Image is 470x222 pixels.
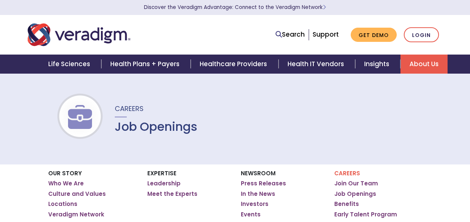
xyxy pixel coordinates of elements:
a: Locations [48,200,77,208]
a: Who We Are [48,180,84,187]
a: Health IT Vendors [279,55,355,74]
a: In the News [241,190,275,198]
a: Discover the Veradigm Advantage: Connect to the Veradigm NetworkLearn More [144,4,326,11]
img: Veradigm logo [28,22,130,47]
a: Life Sciences [39,55,101,74]
a: Leadership [147,180,181,187]
a: Meet the Experts [147,190,197,198]
a: Healthcare Providers [191,55,278,74]
a: Events [241,211,261,218]
a: Culture and Values [48,190,106,198]
a: Health Plans + Payers [101,55,191,74]
a: Get Demo [351,28,397,42]
a: Veradigm Network [48,211,104,218]
a: Support [313,30,339,39]
span: Learn More [323,4,326,11]
a: Early Talent Program [334,211,397,218]
span: Careers [115,104,144,113]
a: Job Openings [334,190,376,198]
a: Benefits [334,200,359,208]
a: Login [404,27,439,43]
h1: Job Openings [115,120,197,134]
a: About Us [400,55,448,74]
a: Press Releases [241,180,286,187]
a: Join Our Team [334,180,378,187]
a: Insights [355,55,400,74]
a: Investors [241,200,268,208]
a: Search [276,30,305,40]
